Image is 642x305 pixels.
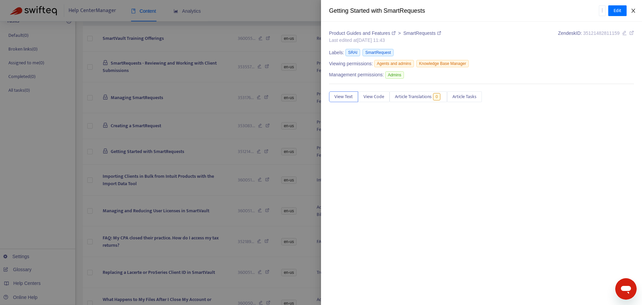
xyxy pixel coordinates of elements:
div: Last edited at [DATE] 11:43 [329,37,441,44]
span: Labels: [329,49,344,56]
span: Article Translations [395,93,432,100]
span: 0 [433,93,441,100]
span: Management permissions: [329,71,384,78]
button: Close [629,8,638,14]
span: close [631,8,636,13]
span: 35121482811159 [583,30,620,36]
button: Article Tasks [447,91,482,102]
span: Admins [385,71,404,79]
button: more [599,5,606,16]
button: View Code [358,91,390,102]
span: Knowledge Base Manager [416,60,469,67]
span: SmartRequest [362,49,394,56]
button: Edit [608,5,627,16]
div: Zendesk ID: [558,30,634,44]
span: more [600,8,605,13]
span: SRAI [345,49,360,56]
span: View Text [334,93,353,100]
span: Agents and admins [374,60,414,67]
span: View Code [363,93,384,100]
iframe: Button to launch messaging window [615,278,637,300]
div: > [329,30,441,37]
span: Viewing permissions: [329,60,373,67]
a: SmartRequests [403,30,441,36]
span: Edit [614,7,621,14]
button: Article Translations0 [390,91,447,102]
button: View Text [329,91,358,102]
span: Article Tasks [452,93,476,100]
div: Getting Started with SmartRequests [329,6,599,15]
a: Product Guides and Features [329,30,397,36]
